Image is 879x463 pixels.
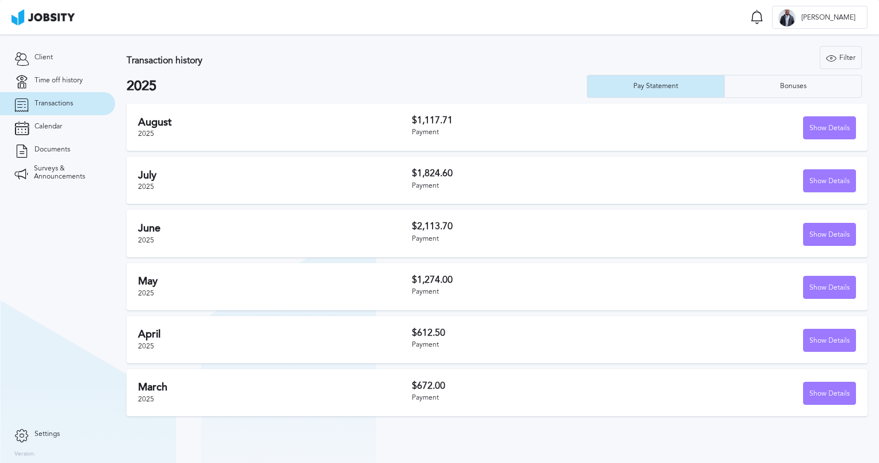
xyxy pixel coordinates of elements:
span: Settings [35,430,60,438]
div: Payment [412,182,634,190]
span: Surveys & Announcements [34,165,101,181]
div: Show Details [804,223,855,246]
h2: May [138,275,412,287]
div: Payment [412,394,634,402]
button: Show Details [803,329,856,352]
span: 2025 [138,130,154,138]
h2: March [138,381,412,393]
h3: $612.50 [412,328,634,338]
button: Pay Statement [587,75,724,98]
div: Show Details [804,329,855,352]
button: Filter [820,46,862,69]
h2: August [138,116,412,128]
img: ab4bad089aa723f57921c736e9817d99.png [12,9,75,25]
span: Transactions [35,100,73,108]
button: A[PERSON_NAME] [772,6,867,29]
div: Show Details [804,382,855,405]
div: Payment [412,235,634,243]
button: Bonuses [724,75,862,98]
h3: $1,824.60 [412,168,634,179]
label: Version: [14,451,36,458]
h3: $1,117.71 [412,115,634,126]
button: Show Details [803,116,856,139]
h2: June [138,222,412,234]
h3: Transaction history [127,55,528,66]
div: A [778,9,796,26]
span: Documents [35,146,70,154]
span: 2025 [138,342,154,350]
button: Show Details [803,276,856,299]
div: Payment [412,341,634,349]
div: Payment [412,128,634,136]
span: 2025 [138,289,154,297]
span: Calendar [35,123,62,131]
div: Bonuses [774,82,812,90]
span: [PERSON_NAME] [796,14,861,22]
div: Filter [820,47,861,70]
h3: $2,113.70 [412,221,634,231]
button: Show Details [803,223,856,246]
div: Pay Statement [628,82,684,90]
span: Time off history [35,77,83,85]
h3: $1,274.00 [412,275,634,285]
div: Payment [412,288,634,296]
div: Show Details [804,170,855,193]
button: Show Details [803,382,856,405]
span: Client [35,54,53,62]
h2: April [138,328,412,340]
span: 2025 [138,183,154,191]
button: Show Details [803,169,856,192]
div: Show Details [804,276,855,299]
span: 2025 [138,395,154,403]
h3: $672.00 [412,381,634,391]
span: 2025 [138,236,154,244]
h2: 2025 [127,78,587,94]
h2: July [138,169,412,181]
div: Show Details [804,117,855,140]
